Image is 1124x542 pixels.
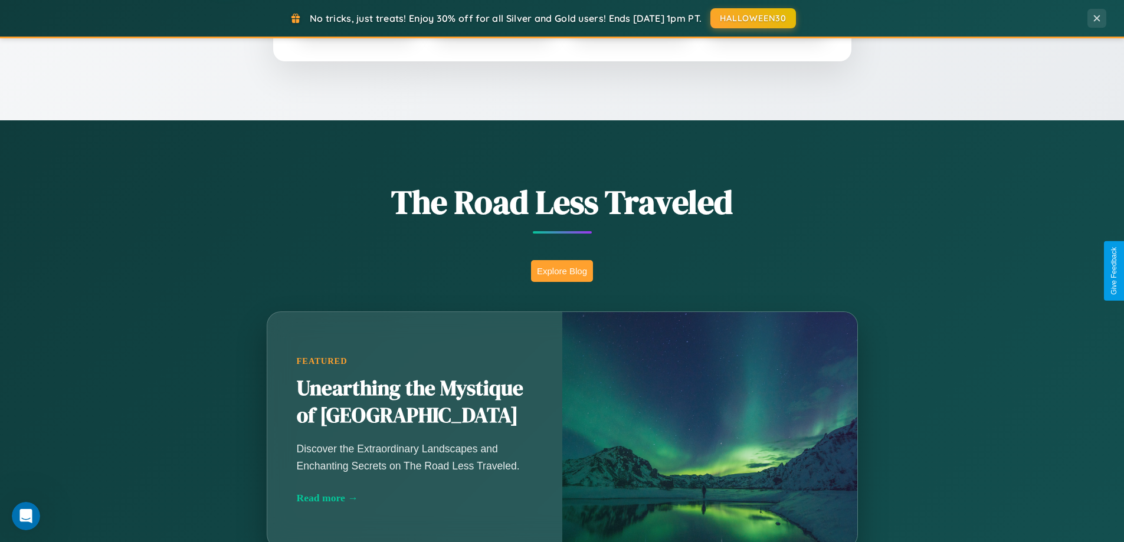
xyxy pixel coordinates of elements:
h1: The Road Less Traveled [208,179,916,225]
div: Give Feedback [1110,247,1118,295]
button: Explore Blog [531,260,593,282]
p: Discover the Extraordinary Landscapes and Enchanting Secrets on The Road Less Traveled. [297,441,533,474]
div: Featured [297,356,533,366]
button: HALLOWEEN30 [710,8,796,28]
iframe: Intercom live chat [12,502,40,530]
div: Read more → [297,492,533,504]
span: No tricks, just treats! Enjoy 30% off for all Silver and Gold users! Ends [DATE] 1pm PT. [310,12,702,24]
h2: Unearthing the Mystique of [GEOGRAPHIC_DATA] [297,375,533,429]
